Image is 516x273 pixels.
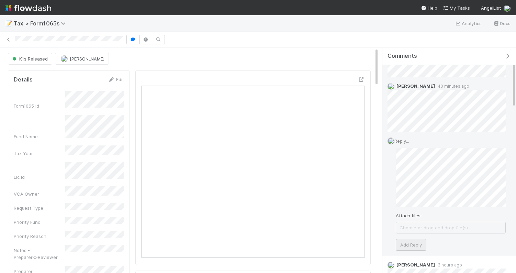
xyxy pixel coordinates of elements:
button: [PERSON_NAME] [55,53,109,65]
div: Form1065 Id [14,102,65,109]
label: Attach files: [396,212,422,219]
span: [PERSON_NAME] [396,83,435,89]
a: Edit [108,77,124,82]
img: avatar_66854b90-094e-431f-b713-6ac88429a2b8.png [61,55,68,62]
span: 40 minutes ago [435,84,469,89]
a: Docs [493,19,511,28]
img: avatar_4aa8e4fd-f2b7-45ba-a6a5-94a913ad1fe4.png [504,5,511,12]
h5: Details [14,76,33,83]
a: My Tasks [443,4,470,11]
img: logo-inverted-e16ddd16eac7371096b0.svg [5,2,51,14]
span: Choose or drag and drop file(s) [396,222,505,233]
span: Reply... [394,138,409,144]
span: My Tasks [443,5,470,11]
span: AngelList [481,5,501,11]
div: Tax Year [14,150,65,157]
div: Priority Reason [14,233,65,240]
img: avatar_37569647-1c78-4889-accf-88c08d42a236.png [388,83,394,90]
span: 3 hours ago [435,262,462,267]
span: Tax > Form1065s [14,20,69,27]
div: Notes - Preparer<>Reviewer [14,247,65,261]
div: VCA Owner [14,190,65,197]
img: avatar_45ea4894-10ca-450f-982d-dabe3bd75b0b.png [388,262,394,269]
div: Fund Name [14,133,65,140]
div: Priority Fund [14,219,65,226]
span: 📝 [5,20,12,26]
div: Help [421,4,437,11]
span: [PERSON_NAME] [70,56,104,62]
span: Comments [388,53,417,59]
button: Add Reply [396,239,426,251]
div: Request Type [14,205,65,211]
img: avatar_4aa8e4fd-f2b7-45ba-a6a5-94a913ad1fe4.png [388,138,394,144]
span: [PERSON_NAME] [396,262,435,267]
div: Llc Id [14,174,65,181]
a: Analytics [455,19,482,28]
